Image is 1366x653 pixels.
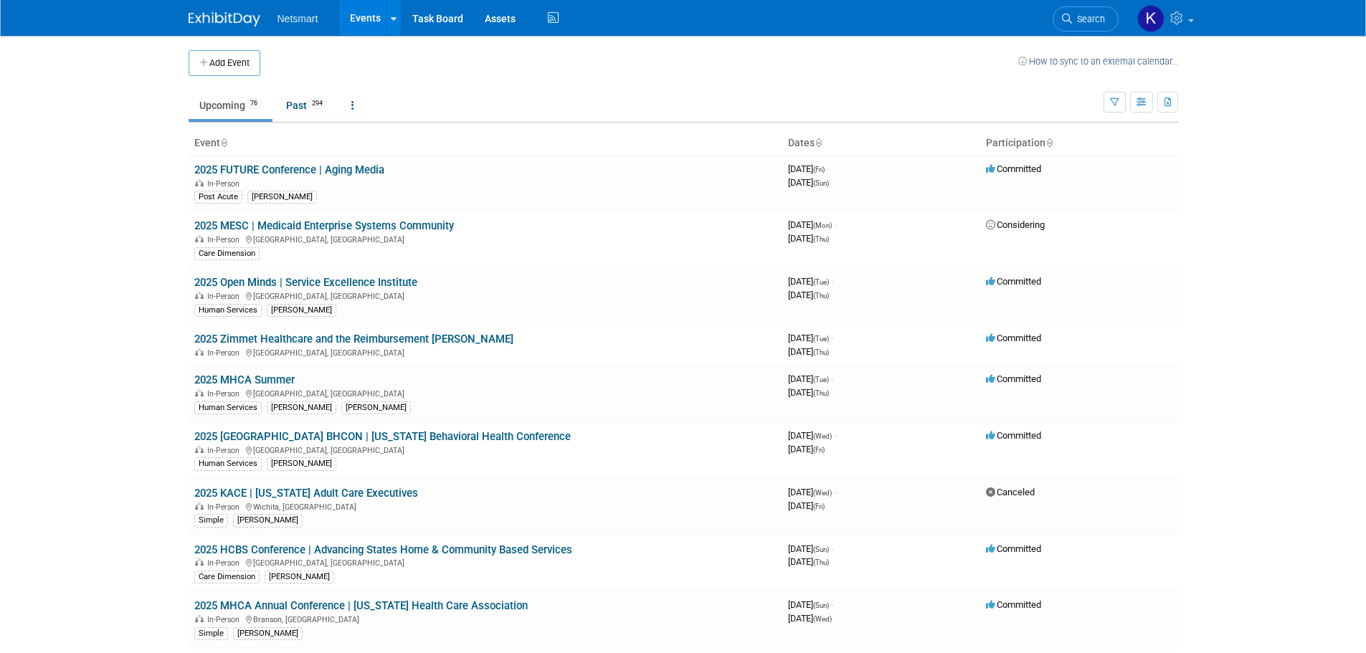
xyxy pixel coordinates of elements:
th: Event [189,131,782,156]
span: In-Person [207,558,244,568]
span: (Thu) [813,558,829,566]
span: (Wed) [813,615,832,623]
a: 2025 HCBS Conference | Advancing States Home & Community Based Services [194,543,572,556]
div: [GEOGRAPHIC_DATA], [GEOGRAPHIC_DATA] [194,233,777,244]
span: [DATE] [788,290,829,300]
span: (Fri) [813,446,825,454]
span: In-Person [207,615,244,624]
span: Considering [986,219,1045,230]
span: In-Person [207,446,244,455]
span: (Tue) [813,278,829,286]
th: Participation [980,131,1178,156]
div: Branson, [GEOGRAPHIC_DATA] [194,613,777,624]
a: 2025 [GEOGRAPHIC_DATA] BHCON | [US_STATE] Behavioral Health Conference [194,430,571,443]
span: (Wed) [813,432,832,440]
img: In-Person Event [195,235,204,242]
span: - [834,487,836,497]
span: [DATE] [788,613,832,624]
div: [PERSON_NAME] [233,514,303,527]
span: Search [1072,14,1105,24]
span: [DATE] [788,233,829,244]
a: How to sync to an external calendar... [1018,56,1178,67]
div: Care Dimension [194,571,260,583]
div: Simple [194,627,228,640]
span: (Sun) [813,545,829,553]
div: Human Services [194,401,262,414]
a: Sort by Start Date [815,137,822,148]
div: Post Acute [194,191,242,204]
span: (Tue) [813,335,829,343]
span: [DATE] [788,556,829,567]
img: ExhibitDay [189,12,260,27]
span: Committed [986,373,1041,384]
div: Human Services [194,457,262,470]
span: (Fri) [813,502,825,510]
div: Care Dimension [194,247,260,260]
div: [PERSON_NAME] [233,627,303,640]
span: (Wed) [813,489,832,497]
span: (Tue) [813,376,829,383]
div: Human Services [194,304,262,317]
button: Add Event [189,50,260,76]
th: Dates [782,131,980,156]
span: [DATE] [788,543,833,554]
a: 2025 MHCA Summer [194,373,295,386]
span: - [831,276,833,287]
img: In-Person Event [195,179,204,186]
span: In-Person [207,348,244,358]
span: (Thu) [813,389,829,397]
span: Committed [986,430,1041,441]
div: [GEOGRAPHIC_DATA], [GEOGRAPHIC_DATA] [194,387,777,399]
span: [DATE] [788,163,829,174]
span: Netsmart [278,13,318,24]
a: Sort by Event Name [220,137,227,148]
div: [GEOGRAPHIC_DATA], [GEOGRAPHIC_DATA] [194,444,777,455]
img: In-Person Event [195,558,204,566]
span: [DATE] [788,444,825,454]
a: 2025 FUTURE Conference | Aging Media [194,163,384,176]
img: In-Person Event [195,615,204,622]
span: In-Person [207,235,244,244]
div: [PERSON_NAME] [267,401,336,414]
span: [DATE] [788,177,829,188]
div: [GEOGRAPHIC_DATA], [GEOGRAPHIC_DATA] [194,556,777,568]
span: - [831,543,833,554]
a: 2025 Open Minds | Service Excellence Institute [194,276,417,289]
span: - [834,219,836,230]
span: [DATE] [788,276,833,287]
div: [PERSON_NAME] [247,191,317,204]
span: [DATE] [788,599,833,610]
span: [DATE] [788,219,836,230]
div: [PERSON_NAME] [265,571,334,583]
div: [PERSON_NAME] [267,304,336,317]
span: Committed [986,599,1041,610]
span: [DATE] [788,333,833,343]
img: In-Person Event [195,292,204,299]
img: In-Person Event [195,446,204,453]
img: Kaitlyn Woicke [1137,5,1165,32]
div: Wichita, [GEOGRAPHIC_DATA] [194,500,777,512]
a: Search [1053,6,1119,32]
div: [GEOGRAPHIC_DATA], [GEOGRAPHIC_DATA] [194,290,777,301]
span: - [827,163,829,174]
span: In-Person [207,179,244,189]
div: [PERSON_NAME] [267,457,336,470]
img: In-Person Event [195,502,204,510]
span: Committed [986,276,1041,287]
span: [DATE] [788,346,829,357]
span: [DATE] [788,487,836,497]
a: Upcoming76 [189,92,272,119]
span: Committed [986,163,1041,174]
span: (Mon) [813,221,832,229]
span: - [831,333,833,343]
div: [PERSON_NAME] [341,401,411,414]
span: [DATE] [788,387,829,398]
a: 2025 MESC | Medicaid Enterprise Systems Community [194,219,454,232]
span: [DATE] [788,500,825,511]
a: 2025 KACE | [US_STATE] Adult Care Executives [194,487,418,500]
span: In-Person [207,502,244,512]
img: In-Person Event [195,389,204,396]
div: [GEOGRAPHIC_DATA], [GEOGRAPHIC_DATA] [194,346,777,358]
span: (Sun) [813,179,829,187]
span: Committed [986,333,1041,343]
